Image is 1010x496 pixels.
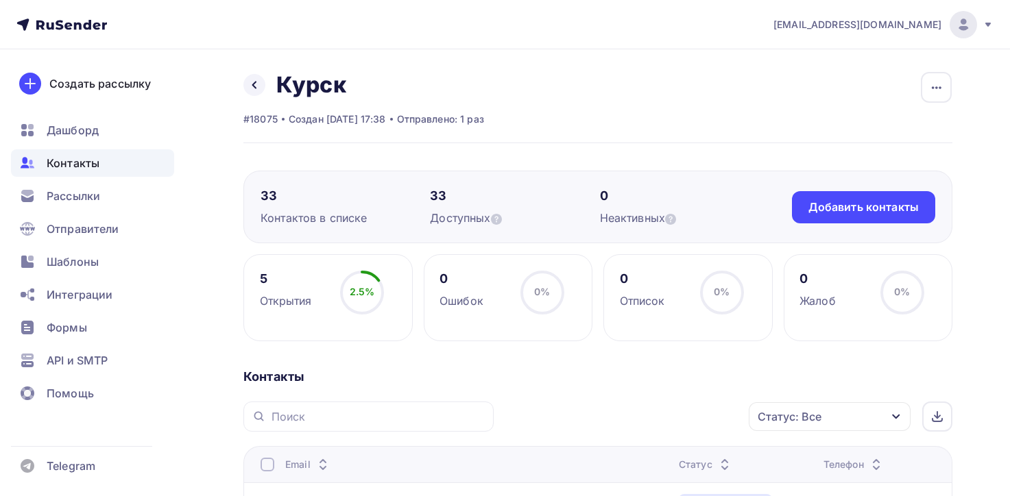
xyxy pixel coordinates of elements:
div: Неактивных [600,210,769,226]
div: Жалоб [799,293,836,309]
span: 2.5% [350,286,375,297]
span: API и SMTP [47,352,108,369]
a: Рассылки [11,182,174,210]
div: 5 [260,271,312,287]
span: Дашборд [47,122,99,138]
div: Открытия [260,293,312,309]
span: Рассылки [47,188,100,204]
span: 0% [534,286,550,297]
span: Отправители [47,221,119,237]
span: Контакты [47,155,99,171]
div: Контакты [243,369,952,385]
button: Статус: Все [748,401,911,432]
div: 33 [430,188,599,204]
a: Дашборд [11,116,174,144]
div: #18075 [243,112,278,126]
div: Статус: Все [758,408,821,425]
span: Telegram [47,458,95,474]
span: Интеграции [47,286,112,303]
a: Шаблоны [11,248,174,275]
a: Контакты [11,149,174,177]
div: Контактов в списке [261,210,430,226]
h2: Курск [276,71,346,99]
div: Создан [DATE] 17:38 [289,112,386,126]
div: Добавить контакты [808,199,919,215]
div: Статус [679,458,733,471]
span: 0% [714,286,730,297]
span: Формы [47,319,87,336]
span: Помощь [47,385,94,401]
div: Ошибок [440,293,483,309]
div: Email [285,458,331,471]
span: 0% [894,286,910,297]
div: 0 [440,271,483,287]
a: Формы [11,314,174,341]
div: 0 [600,188,769,204]
a: Отправители [11,215,174,243]
div: Создать рассылку [49,75,151,92]
div: 0 [799,271,836,287]
span: [EMAIL_ADDRESS][DOMAIN_NAME] [773,18,941,32]
div: 0 [620,271,665,287]
div: Отправлено: 1 раз [397,112,484,126]
div: Отписок [620,293,665,309]
div: 33 [261,188,430,204]
span: Шаблоны [47,253,99,270]
input: Поиск [272,409,485,424]
div: Доступных [430,210,599,226]
div: Телефон [823,458,885,471]
a: [EMAIL_ADDRESS][DOMAIN_NAME] [773,11,994,38]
